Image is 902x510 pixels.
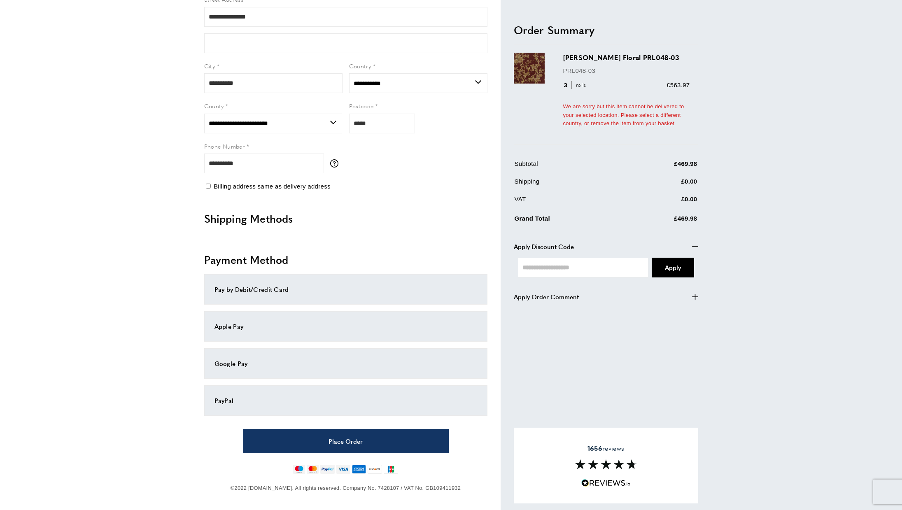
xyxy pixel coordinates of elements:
h2: Shipping Methods [204,211,487,226]
span: Billing address same as delivery address [214,183,331,190]
div: Apple Pay [214,321,477,331]
td: Subtotal [515,159,625,175]
img: visa [336,465,350,474]
span: rolls [571,81,588,89]
td: £0.00 [625,177,697,193]
span: Phone Number [204,142,245,150]
img: jcb [384,465,398,474]
input: Billing address same as delivery address [206,184,211,189]
span: £563.97 [667,81,690,88]
span: Postcode [349,102,374,110]
td: £0.00 [625,194,697,210]
h2: Payment Method [204,252,487,267]
img: paypal [320,465,335,474]
div: Pay by Debit/Credit Card [214,284,477,294]
td: £469.98 [625,212,697,230]
span: Apply Order Comment [514,292,579,302]
div: 3 [563,80,589,90]
span: Country [349,62,371,70]
button: Apply Coupon [652,258,694,277]
span: ©2022 [DOMAIN_NAME]. All rights reserved. Company No. 7428107 / VAT No. GB109411932 [231,485,461,491]
span: Apply Coupon [665,263,681,272]
span: City [204,62,215,70]
div: We are sorry but this item cannot be delivered to your selected location. Please select a differe... [563,102,690,128]
td: Grand Total [515,212,625,230]
span: Apply Discount Code [514,242,574,252]
td: £469.98 [625,159,697,175]
img: Reviews section [575,459,637,469]
span: reviews [587,444,624,452]
img: discover [368,465,382,474]
img: maestro [293,465,305,474]
img: Marlowe Floral PRL048-03 [514,53,545,84]
img: Reviews.io 5 stars [581,479,631,487]
div: PayPal [214,396,477,405]
h3: [PERSON_NAME] Floral PRL048-03 [563,53,690,62]
img: american-express [352,465,366,474]
button: More information [330,159,343,168]
div: Google Pay [214,359,477,368]
strong: 1656 [587,443,602,453]
span: County [204,102,224,110]
button: Place Order [243,429,449,453]
td: Shipping [515,177,625,193]
h2: Order Summary [514,22,698,37]
td: VAT [515,194,625,210]
p: PRL048-03 [563,65,690,75]
img: mastercard [307,465,319,474]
